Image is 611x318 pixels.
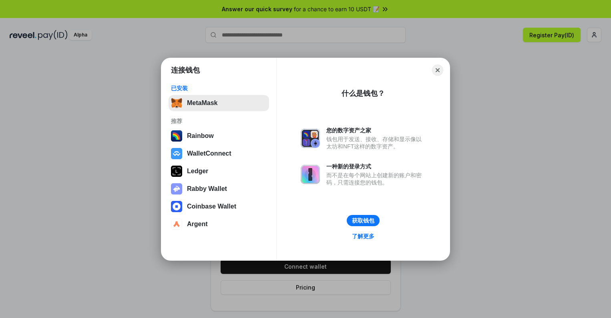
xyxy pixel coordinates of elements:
div: Ledger [187,168,208,175]
div: Rainbow [187,132,214,140]
button: WalletConnect [169,146,269,162]
button: Close [432,65,443,76]
a: 了解更多 [347,231,379,241]
img: svg+xml,%3Csvg%20xmlns%3D%22http%3A%2F%2Fwww.w3.org%2F2000%2Fsvg%22%20fill%3D%22none%22%20viewBox... [301,129,320,148]
img: svg+xml,%3Csvg%20width%3D%2228%22%20height%3D%2228%22%20viewBox%3D%220%200%2028%2028%22%20fill%3D... [171,201,182,212]
button: Rainbow [169,128,269,144]
div: 已安装 [171,85,267,92]
img: svg+xml,%3Csvg%20xmlns%3D%22http%3A%2F%2Fwww.w3.org%2F2000%2Fsvg%22%20fill%3D%22none%22%20viewBox... [171,183,182,194]
div: 什么是钱包？ [342,89,385,98]
img: svg+xml,%3Csvg%20fill%3D%22none%22%20height%3D%2233%22%20viewBox%3D%220%200%2035%2033%22%20width%... [171,97,182,109]
div: Argent [187,221,208,228]
div: 您的数字资产之家 [326,127,426,134]
button: Coinbase Wallet [169,198,269,215]
div: 了解更多 [352,233,374,240]
button: Ledger [169,163,269,179]
div: 一种新的登录方式 [326,163,426,170]
div: 获取钱包 [352,217,374,224]
img: svg+xml,%3Csvg%20xmlns%3D%22http%3A%2F%2Fwww.w3.org%2F2000%2Fsvg%22%20width%3D%2228%22%20height%3... [171,166,182,177]
div: 推荐 [171,117,267,125]
button: Rabby Wallet [169,181,269,197]
h1: 连接钱包 [171,65,200,75]
div: 而不是在每个网站上创建新的账户和密码，只需连接您的钱包。 [326,172,426,186]
img: svg+xml,%3Csvg%20width%3D%2228%22%20height%3D%2228%22%20viewBox%3D%220%200%2028%2028%22%20fill%3D... [171,219,182,230]
button: 获取钱包 [347,215,380,226]
div: Rabby Wallet [187,185,227,192]
img: svg+xml,%3Csvg%20width%3D%2228%22%20height%3D%2228%22%20viewBox%3D%220%200%2028%2028%22%20fill%3D... [171,148,182,159]
div: 钱包用于发送、接收、存储和显示像以太坊和NFT这样的数字资产。 [326,136,426,150]
img: svg+xml,%3Csvg%20xmlns%3D%22http%3A%2F%2Fwww.w3.org%2F2000%2Fsvg%22%20fill%3D%22none%22%20viewBox... [301,165,320,184]
img: svg+xml,%3Csvg%20width%3D%22120%22%20height%3D%22120%22%20viewBox%3D%220%200%20120%20120%22%20fil... [171,130,182,142]
div: Coinbase Wallet [187,203,236,210]
div: WalletConnect [187,150,231,157]
button: Argent [169,216,269,232]
button: MetaMask [169,95,269,111]
div: MetaMask [187,99,217,107]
